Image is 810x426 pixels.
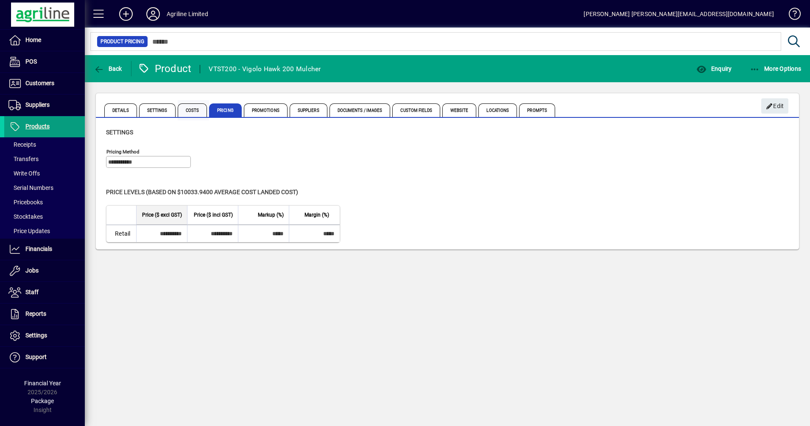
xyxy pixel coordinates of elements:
[106,149,140,155] mat-label: Pricing method
[4,282,85,303] a: Staff
[4,30,85,51] a: Home
[140,6,167,22] button: Profile
[25,36,41,43] span: Home
[194,210,233,220] span: Price ($ incl GST)
[25,80,54,86] span: Customers
[4,195,85,209] a: Pricebooks
[25,123,50,130] span: Products
[209,103,242,117] span: Pricing
[4,166,85,181] a: Write Offs
[94,65,122,72] span: Back
[101,37,144,46] span: Product Pricing
[442,103,477,117] span: Website
[761,98,788,114] button: Edit
[142,210,182,220] span: Price ($ excl GST)
[8,141,36,148] span: Receipts
[139,103,176,117] span: Settings
[782,2,799,29] a: Knowledge Base
[4,181,85,195] a: Serial Numbers
[85,61,131,76] app-page-header-button: Back
[4,239,85,260] a: Financials
[8,156,39,162] span: Transfers
[25,267,39,274] span: Jobs
[694,61,734,76] button: Enquiry
[31,398,54,404] span: Package
[25,58,37,65] span: POS
[750,65,802,72] span: More Options
[106,129,133,136] span: Settings
[4,137,85,152] a: Receipts
[4,347,85,368] a: Support
[24,380,61,387] span: Financial Year
[519,103,555,117] span: Prompts
[178,103,207,117] span: Costs
[8,170,40,177] span: Write Offs
[209,62,321,76] div: VTST200 - Vigolo Hawk 200 Mulcher
[290,103,327,117] span: Suppliers
[25,101,50,108] span: Suppliers
[106,189,298,195] span: Price levels (based on $10033.9400 Average cost landed cost)
[4,325,85,346] a: Settings
[584,7,774,21] div: [PERSON_NAME] [PERSON_NAME][EMAIL_ADDRESS][DOMAIN_NAME]
[258,210,284,220] span: Markup (%)
[244,103,288,117] span: Promotions
[478,103,517,117] span: Locations
[4,260,85,281] a: Jobs
[25,332,47,339] span: Settings
[167,7,208,21] div: Agriline Limited
[766,99,784,113] span: Edit
[4,303,85,325] a: Reports
[4,73,85,94] a: Customers
[8,184,53,191] span: Serial Numbers
[4,51,85,72] a: POS
[25,310,46,317] span: Reports
[4,209,85,224] a: Stocktakes
[4,152,85,166] a: Transfers
[106,225,136,242] td: Retail
[8,213,43,220] span: Stocktakes
[8,199,43,206] span: Pricebooks
[8,228,50,234] span: Price Updates
[25,245,52,252] span: Financials
[138,62,192,75] div: Product
[25,354,47,360] span: Support
[304,210,329,220] span: Margin (%)
[696,65,732,72] span: Enquiry
[748,61,804,76] button: More Options
[112,6,140,22] button: Add
[25,289,39,295] span: Staff
[392,103,440,117] span: Custom Fields
[4,224,85,238] a: Price Updates
[104,103,137,117] span: Details
[92,61,124,76] button: Back
[330,103,391,117] span: Documents / Images
[4,95,85,116] a: Suppliers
